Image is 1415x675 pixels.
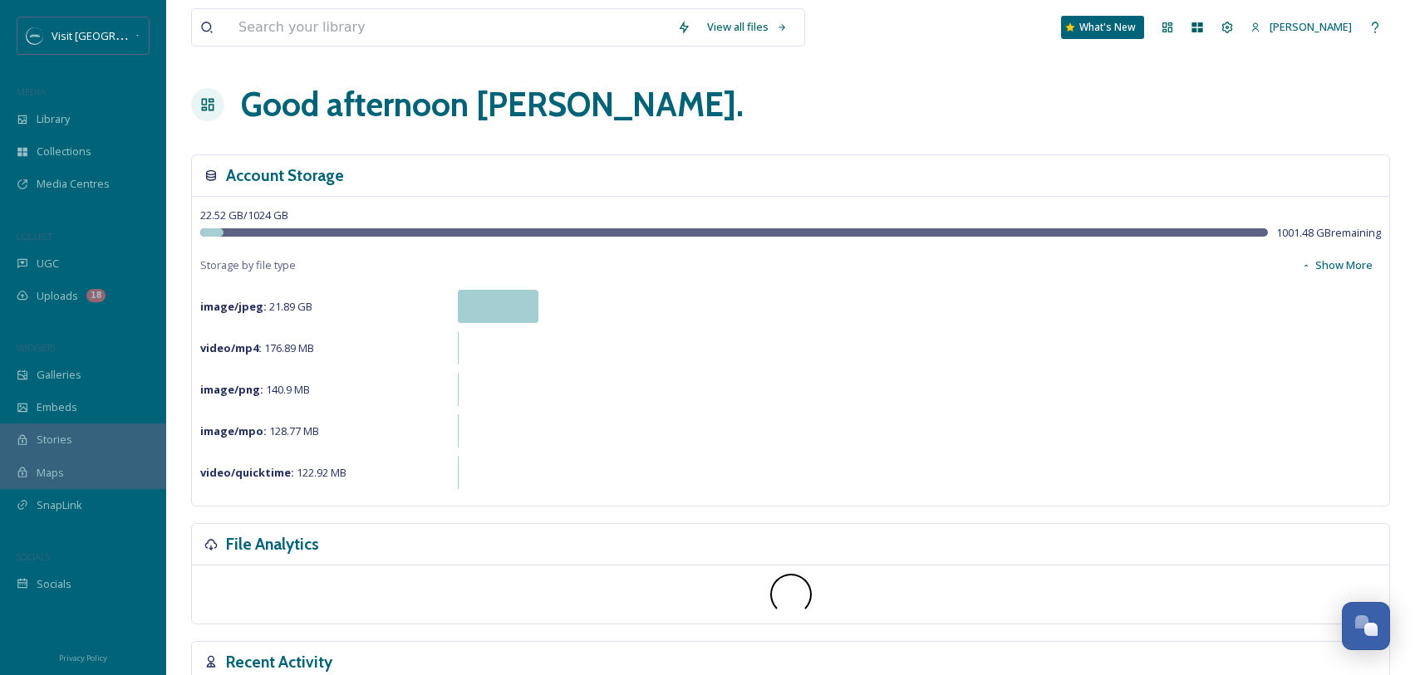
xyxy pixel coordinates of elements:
span: WIDGETS [17,341,55,354]
span: 140.9 MB [200,382,310,397]
button: Show More [1293,249,1381,281]
div: 18 [86,289,106,302]
a: [PERSON_NAME] [1242,11,1360,43]
span: Socials [37,576,71,592]
span: SOCIALS [17,550,50,563]
span: Storage by file type [200,257,296,273]
span: Visit [GEOGRAPHIC_DATA][US_STATE] [52,27,237,43]
strong: image/jpeg : [200,299,267,314]
h1: Good afternoon [PERSON_NAME] . [241,80,744,130]
strong: video/mp4 : [200,340,262,355]
span: Uploads [37,288,78,304]
span: Stories [37,432,72,448]
span: COLLECT [17,230,52,242]
img: SM%20Social%20Profile.png [27,27,43,44]
a: What's New [1061,16,1144,39]
span: SnapLink [37,497,82,513]
a: View all files [699,11,796,43]
span: 122.92 MB [200,465,346,480]
span: Galleries [37,367,81,383]
span: UGC [37,256,59,271]
span: Maps [37,465,64,481]
h3: File Analytics [226,532,319,556]
span: 22.52 GB / 1024 GB [200,208,288,223]
strong: video/quicktime : [200,465,294,480]
strong: image/mpo : [200,423,267,438]
span: 1001.48 GB remaining [1276,225,1381,241]
span: 128.77 MB [200,423,319,438]
span: MEDIA [17,86,46,98]
span: Embeds [37,399,77,415]
span: Media Centres [37,176,110,192]
span: Library [37,111,70,127]
strong: image/png : [200,382,263,397]
span: 21.89 GB [200,299,312,314]
a: Privacy Policy [59,647,107,667]
span: Collections [37,144,91,159]
span: [PERSON_NAME] [1270,19,1352,34]
h3: Recent Activity [226,650,332,674]
button: Open Chat [1342,602,1390,650]
h3: Account Storage [226,164,344,188]
span: 176.89 MB [200,340,314,355]
input: Search your library [230,9,669,46]
span: Privacy Policy [59,653,107,663]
